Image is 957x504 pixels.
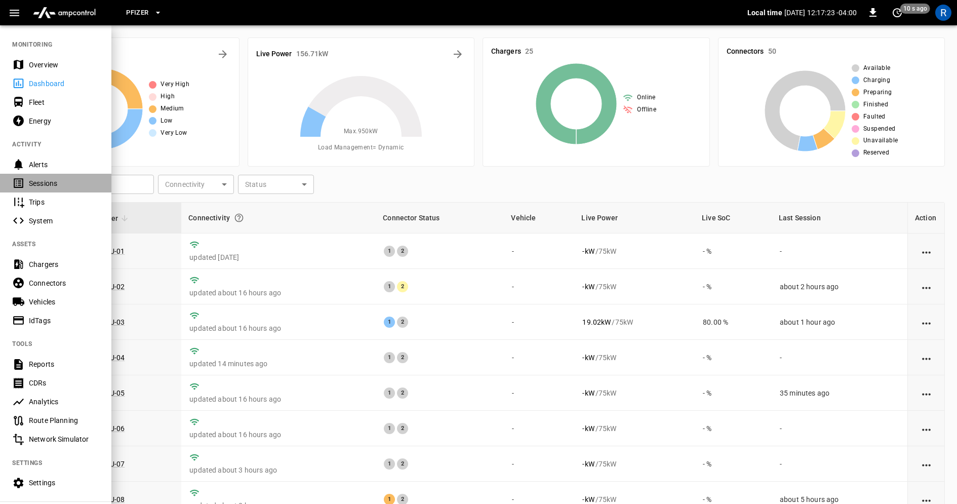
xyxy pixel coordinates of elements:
div: Overview [29,60,99,70]
div: Network Simulator [29,434,99,444]
img: ampcontrol.io logo [29,3,100,22]
div: Chargers [29,259,99,269]
div: Route Planning [29,415,99,425]
div: IdTags [29,316,99,326]
button: set refresh interval [889,5,905,21]
div: profile-icon [935,5,951,21]
div: CDRs [29,378,99,388]
span: Pfizer [126,7,148,19]
div: Dashboard [29,79,99,89]
div: Settings [29,478,99,488]
p: Local time [747,8,782,18]
div: System [29,216,99,226]
div: Analytics [29,397,99,407]
div: Sessions [29,178,99,188]
span: 10 s ago [900,4,930,14]
p: [DATE] 12:17:23 -04:00 [784,8,857,18]
div: Reports [29,359,99,369]
div: Alerts [29,160,99,170]
div: Energy [29,116,99,126]
div: Fleet [29,97,99,107]
div: Connectors [29,278,99,288]
div: Vehicles [29,297,99,307]
div: Trips [29,197,99,207]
